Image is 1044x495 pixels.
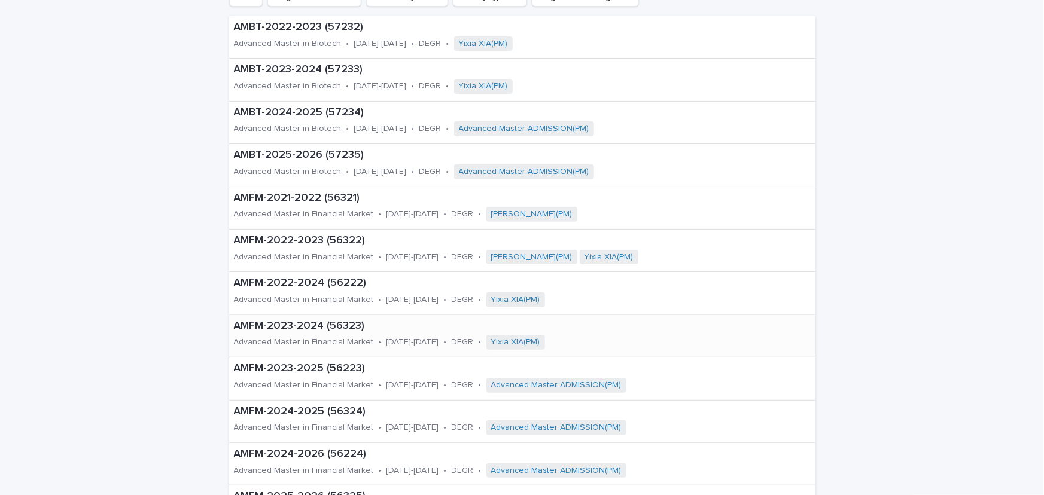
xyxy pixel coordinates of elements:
[491,209,573,219] a: [PERSON_NAME](PM)
[491,466,622,476] a: Advanced Master ADMISSION(PM)
[479,337,482,347] p: •
[229,357,815,400] a: AMFM-2023-2025 (56223)Advanced Master in Financial Market•[DATE]-[DATE]•DEGR•Advanced Master ADMI...
[234,124,342,134] p: Advanced Master in Biotech
[419,167,442,177] p: DEGR
[229,272,815,314] a: AMFM-2022-2024 (56222)Advanced Master in Financial Market•[DATE]-[DATE]•DEGR•Yixia XIA(PM)
[234,192,706,205] p: AMFM-2021-2022 (56321)
[229,230,815,272] a: AMFM-2022-2023 (56322)Advanced Master in Financial Market•[DATE]-[DATE]•DEGR•[PERSON_NAME](PM) Yi...
[491,380,622,390] a: Advanced Master ADMISSION(PM)
[346,39,349,49] p: •
[229,443,815,485] a: AMFM-2024-2026 (56224)Advanced Master in Financial Market•[DATE]-[DATE]•DEGR•Advanced Master ADMI...
[444,380,447,390] p: •
[452,337,474,347] p: DEGR
[234,252,374,262] p: Advanced Master in Financial Market
[354,124,407,134] p: [DATE]-[DATE]
[354,81,407,91] p: [DATE]-[DATE]
[479,380,482,390] p: •
[412,39,415,49] p: •
[479,466,482,476] p: •
[346,81,349,91] p: •
[234,167,342,177] p: Advanced Master in Biotech
[379,295,382,305] p: •
[446,167,449,177] p: •
[386,252,439,262] p: [DATE]-[DATE]
[229,59,815,101] a: AMBT-2023-2024 (57233)Advanced Master in Biotech•[DATE]-[DATE]•DEGR•Yixia XIA(PM)
[459,39,508,49] a: Yixia XIA(PM)
[459,81,508,91] a: Yixia XIA(PM)
[234,362,760,375] p: AMFM-2023-2025 (56223)
[491,423,622,433] a: Advanced Master ADMISSION(PM)
[419,81,442,91] p: DEGR
[444,423,447,433] p: •
[491,252,573,262] a: [PERSON_NAME](PM)
[234,448,762,461] p: AMFM-2024-2026 (56224)
[479,209,482,219] p: •
[234,63,644,77] p: AMBT-2023-2024 (57233)
[229,102,815,144] a: AMBT-2024-2025 (57234)Advanced Master in Biotech•[DATE]-[DATE]•DEGR•Advanced Master ADMISSION(PM)
[479,252,482,262] p: •
[234,209,374,219] p: Advanced Master in Financial Market
[412,124,415,134] p: •
[386,466,439,476] p: [DATE]-[DATE]
[412,167,415,177] p: •
[234,106,727,120] p: AMBT-2024-2025 (57234)
[234,320,678,333] p: AMFM-2023-2024 (56323)
[444,466,447,476] p: •
[234,466,374,476] p: Advanced Master in Financial Market
[419,39,442,49] p: DEGR
[379,337,382,347] p: •
[234,21,645,34] p: AMBT-2022-2023 (57232)
[444,295,447,305] p: •
[379,380,382,390] p: •
[452,423,474,433] p: DEGR
[234,277,680,290] p: AMFM-2022-2024 (56222)
[412,81,415,91] p: •
[444,209,447,219] p: •
[491,295,540,305] a: Yixia XIA(PM)
[585,252,634,262] a: Yixia XIA(PM)
[386,423,439,433] p: [DATE]-[DATE]
[234,423,374,433] p: Advanced Master in Financial Market
[229,187,815,230] a: AMFM-2021-2022 (56321)Advanced Master in Financial Market•[DATE]-[DATE]•DEGR•[PERSON_NAME](PM)
[446,39,449,49] p: •
[354,39,407,49] p: [DATE]-[DATE]
[479,423,482,433] p: •
[229,401,815,443] a: AMFM-2024-2025 (56324)Advanced Master in Financial Market•[DATE]-[DATE]•DEGR•Advanced Master ADMI...
[229,315,815,357] a: AMFM-2023-2024 (56323)Advanced Master in Financial Market•[DATE]-[DATE]•DEGR•Yixia XIA(PM)
[379,252,382,262] p: •
[346,124,349,134] p: •
[444,252,447,262] p: •
[386,380,439,390] p: [DATE]-[DATE]
[459,167,589,177] a: Advanced Master ADMISSION(PM)
[234,380,374,390] p: Advanced Master in Financial Market
[234,149,727,162] p: AMBT-2025-2026 (57235)
[452,466,474,476] p: DEGR
[446,124,449,134] p: •
[452,295,474,305] p: DEGR
[419,124,442,134] p: DEGR
[452,209,474,219] p: DEGR
[379,423,382,433] p: •
[379,466,382,476] p: •
[452,252,474,262] p: DEGR
[234,234,772,247] p: AMFM-2022-2023 (56322)
[446,81,449,91] p: •
[444,337,447,347] p: •
[234,295,374,305] p: Advanced Master in Financial Market
[452,380,474,390] p: DEGR
[386,337,439,347] p: [DATE]-[DATE]
[491,337,540,347] a: Yixia XIA(PM)
[346,167,349,177] p: •
[479,295,482,305] p: •
[234,39,342,49] p: Advanced Master in Biotech
[459,124,589,134] a: Advanced Master ADMISSION(PM)
[386,295,439,305] p: [DATE]-[DATE]
[379,209,382,219] p: •
[354,167,407,177] p: [DATE]-[DATE]
[234,337,374,347] p: Advanced Master in Financial Market
[229,144,815,187] a: AMBT-2025-2026 (57235)Advanced Master in Biotech•[DATE]-[DATE]•DEGR•Advanced Master ADMISSION(PM)
[234,81,342,91] p: Advanced Master in Biotech
[229,16,815,59] a: AMBT-2022-2023 (57232)Advanced Master in Biotech•[DATE]-[DATE]•DEGR•Yixia XIA(PM)
[234,405,761,418] p: AMFM-2024-2025 (56324)
[386,209,439,219] p: [DATE]-[DATE]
